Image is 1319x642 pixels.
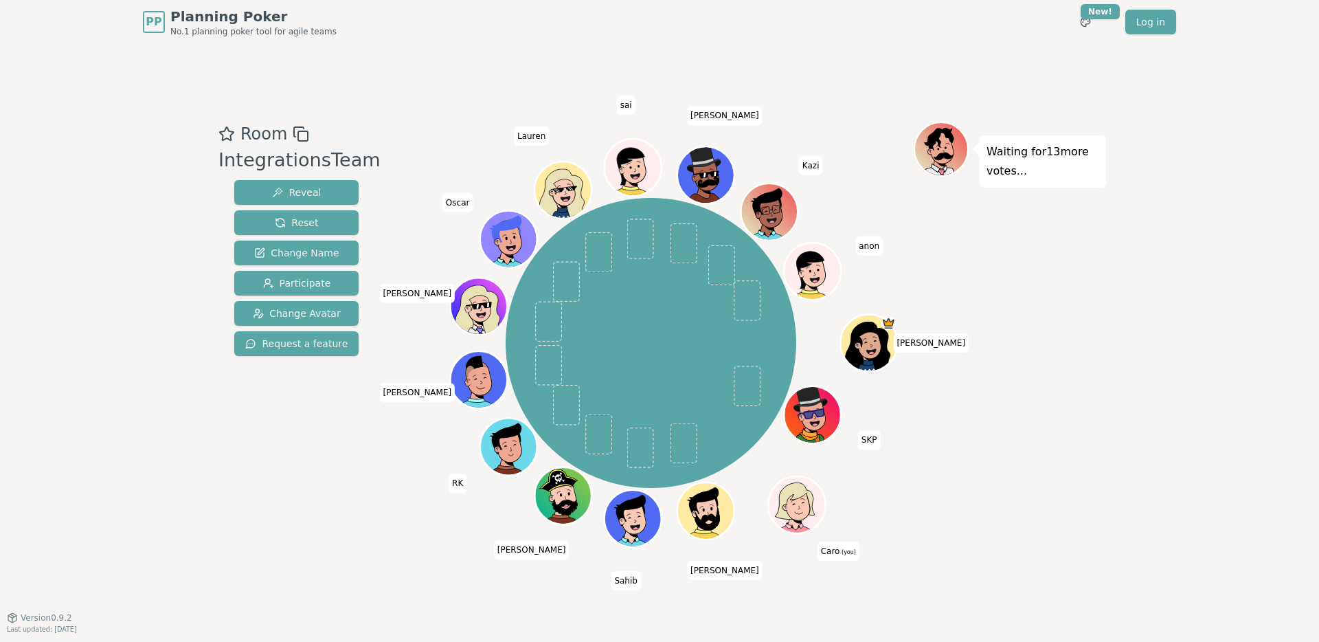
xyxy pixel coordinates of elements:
[170,26,337,37] span: No.1 planning poker tool for agile teams
[254,246,339,260] span: Change Name
[146,14,161,30] span: PP
[858,430,881,450] span: Click to change your name
[442,193,473,212] span: Click to change your name
[855,236,883,256] span: Click to change your name
[380,284,455,303] span: Click to change your name
[893,333,969,353] span: Click to change your name
[275,216,318,230] span: Reset
[218,122,235,146] button: Add as favourite
[687,106,763,125] span: Click to change your name
[170,7,337,26] span: Planning Poker
[449,474,466,493] span: Click to change your name
[253,307,341,320] span: Change Avatar
[799,156,823,175] span: Click to change your name
[7,626,77,633] span: Last updated: [DATE]
[494,540,570,560] span: Click to change your name
[514,126,549,146] span: Click to change your name
[1125,10,1176,34] a: Log in
[1081,4,1120,19] div: New!
[234,180,359,205] button: Reveal
[234,331,359,356] button: Request a feature
[7,612,72,623] button: Version0.9.2
[245,337,348,351] span: Request a feature
[218,146,381,175] div: IntegrationsTeam
[21,612,72,623] span: Version 0.9.2
[769,478,823,531] button: Click to change your avatar
[234,241,359,265] button: Change Name
[839,549,856,555] span: (you)
[611,571,641,590] span: Click to change your name
[272,186,321,199] span: Reveal
[881,316,895,331] span: Kate is the host
[240,122,287,146] span: Room
[380,383,455,402] span: Click to change your name
[987,142,1099,181] p: Waiting for 13 more votes...
[1073,10,1098,34] button: New!
[234,271,359,296] button: Participate
[818,542,859,561] span: Click to change your name
[234,210,359,235] button: Reset
[143,7,337,37] a: PPPlanning PokerNo.1 planning poker tool for agile teams
[617,96,635,115] span: Click to change your name
[687,561,763,580] span: Click to change your name
[263,276,331,290] span: Participate
[234,301,359,326] button: Change Avatar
